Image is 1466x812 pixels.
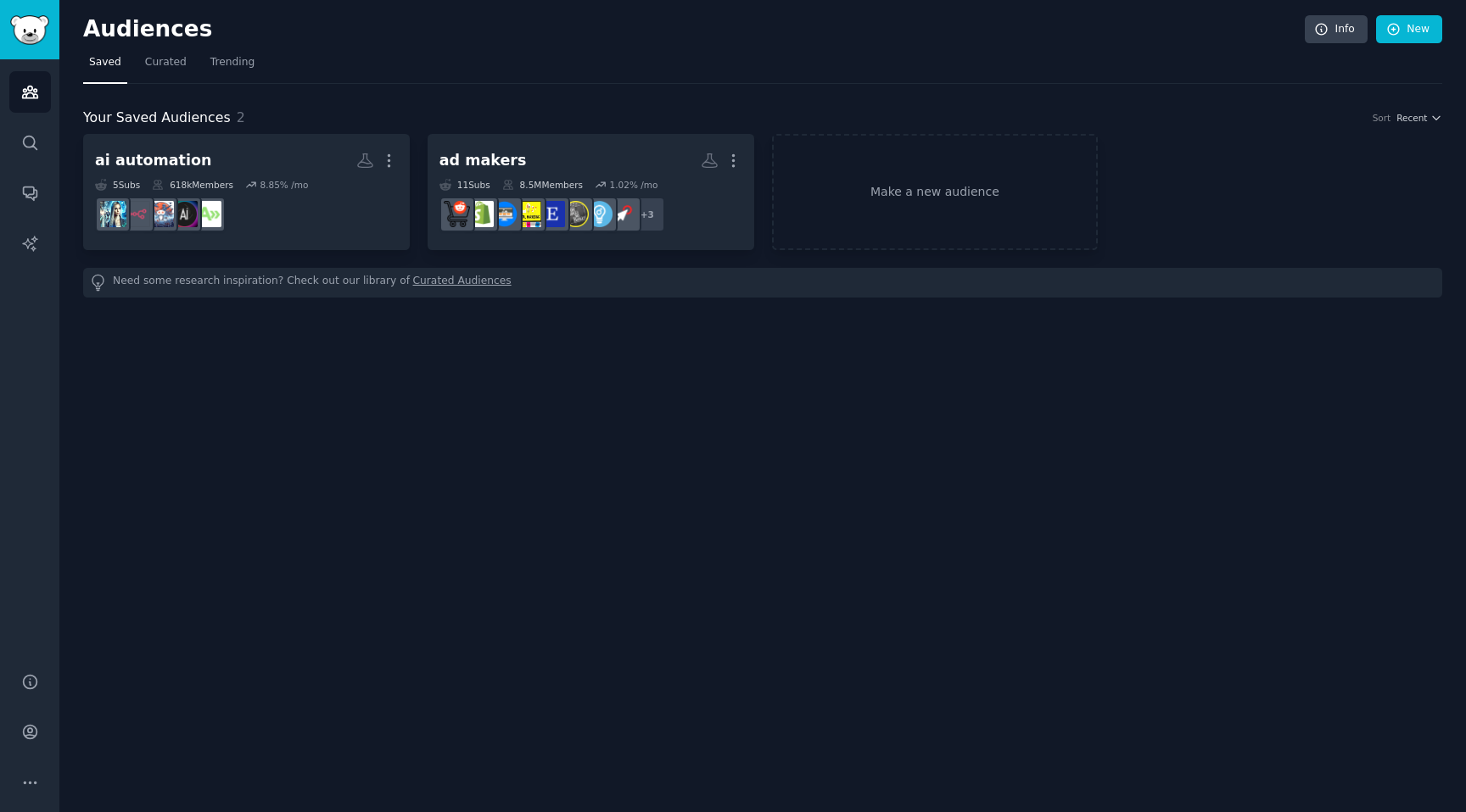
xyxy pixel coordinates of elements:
img: shopify [467,201,494,227]
a: Curated [139,49,193,84]
div: 1.02 % /mo [610,179,658,191]
a: Info [1305,15,1368,44]
a: Saved [83,49,127,84]
a: ai automation5Subs618kMembers8.85% /moAutomateAiAutomationsAI_Agentsn8nautomation [83,134,410,250]
img: ecommerce [444,201,470,227]
div: Need some research inspiration? Check out our library of [83,268,1442,298]
div: ai automation [95,150,211,171]
img: GummySearch logo [10,15,49,45]
button: Recent [1396,112,1442,124]
img: MarketingHelp [491,201,518,227]
div: + 3 [629,197,665,232]
a: Make a new audience [772,134,1099,250]
div: 8.5M Members [502,179,583,191]
img: Automate [195,201,221,227]
img: Entrepreneur [586,201,613,227]
span: Recent [1396,112,1427,124]
img: n8n [124,201,150,227]
img: EtsySellers [539,201,565,227]
span: Trending [210,55,255,70]
img: PPC [610,201,636,227]
div: Sort [1373,112,1391,124]
a: New [1376,15,1442,44]
img: automation [100,201,126,227]
h2: Audiences [83,16,1305,43]
img: AI_Agents [148,201,174,227]
a: ad makers11Subs8.5MMembers1.02% /mo+3PPCEntrepreneurLowBudgetNoBudgetEtsySellersDigitalMarketingH... [428,134,754,250]
span: Your Saved Audiences [83,108,231,129]
div: 618k Members [152,179,233,191]
a: Trending [204,49,260,84]
span: Curated [145,55,187,70]
img: DigitalMarketingHelp [515,201,541,227]
span: Saved [89,55,121,70]
img: AiAutomations [171,201,198,227]
div: 5 Sub s [95,179,140,191]
img: LowBudgetNoBudget [562,201,589,227]
div: ad makers [439,150,527,171]
div: 8.85 % /mo [260,179,308,191]
span: 2 [237,109,245,125]
a: Curated Audiences [413,274,512,292]
div: 11 Sub s [439,179,490,191]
